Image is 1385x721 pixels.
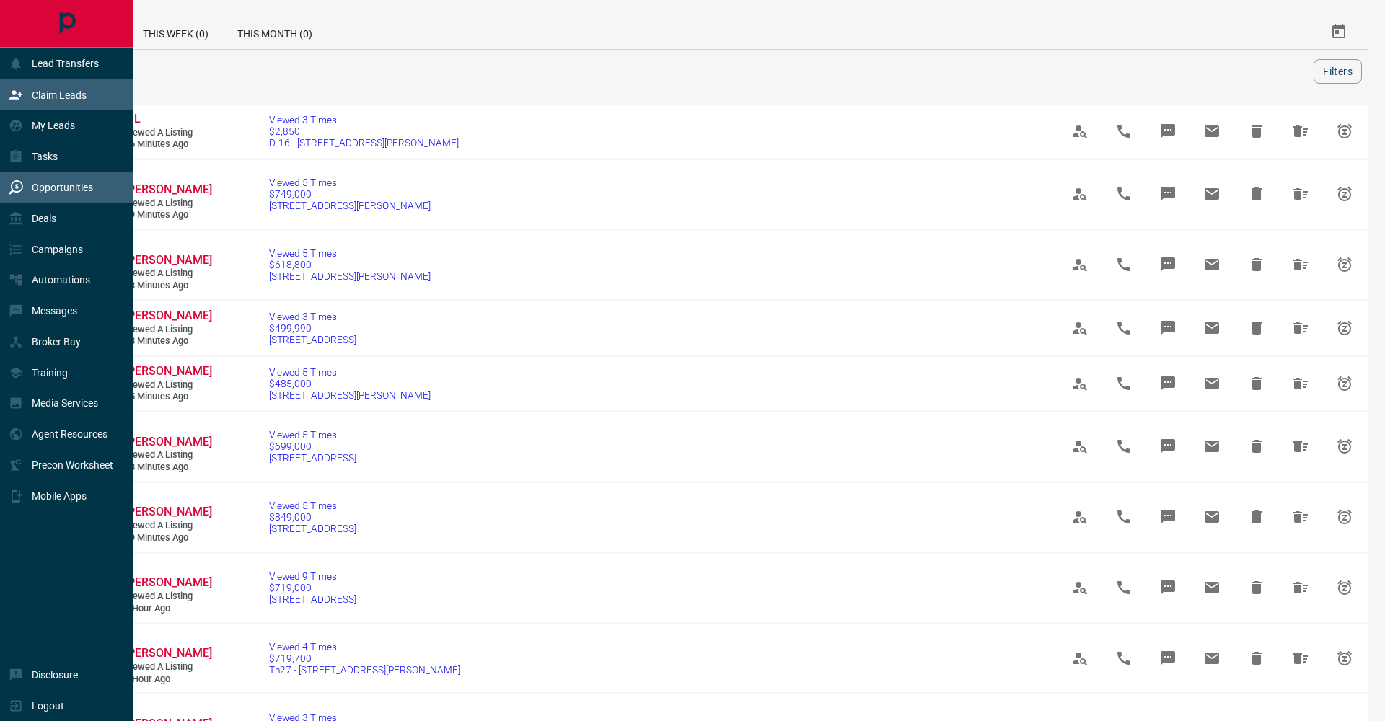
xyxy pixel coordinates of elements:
[1239,500,1274,534] span: Hide
[1063,177,1097,211] span: View Profile
[269,247,431,282] a: Viewed 5 Times$618,800[STREET_ADDRESS][PERSON_NAME]
[125,673,211,686] span: 1 hour ago
[125,267,211,280] span: Viewed a Listing
[125,631,212,660] span: S [PERSON_NAME]
[269,500,356,534] a: Viewed 5 Times$849,000[STREET_ADDRESS]
[1195,114,1229,149] span: Email
[269,114,459,149] a: Viewed 3 Times$2,850D-16 - [STREET_ADDRESS][PERSON_NAME]
[1107,570,1141,605] span: Call
[1283,500,1318,534] span: Hide All from S Kim
[269,200,431,211] span: [STREET_ADDRESS][PERSON_NAME]
[1239,114,1274,149] span: Hide
[269,570,356,605] a: Viewed 9 Times$719,000[STREET_ADDRESS]
[1239,641,1274,676] span: Hide
[1063,500,1097,534] span: View Profile
[125,112,211,127] a: E L
[1151,500,1185,534] span: Message
[1239,366,1274,401] span: Hide
[1322,14,1356,49] button: Select Date Range
[125,138,211,151] span: 26 minutes ago
[269,570,356,582] span: Viewed 9 Times
[1239,177,1274,211] span: Hide
[1107,177,1141,211] span: Call
[125,391,211,403] span: 55 minutes ago
[1283,641,1318,676] span: Hide All from S Kim
[269,641,460,653] span: Viewed 4 Times
[269,177,431,211] a: Viewed 5 Times$749,000[STREET_ADDRESS][PERSON_NAME]
[269,177,431,188] span: Viewed 5 Times
[269,322,356,334] span: $499,990
[269,653,460,664] span: $719,700
[269,664,460,676] span: Th27 - [STREET_ADDRESS][PERSON_NAME]
[125,603,211,615] span: 1 hour ago
[269,270,431,282] span: [STREET_ADDRESS][PERSON_NAME]
[1239,311,1274,345] span: Hide
[1195,311,1229,345] span: Email
[125,590,211,603] span: Viewed a Listing
[125,238,211,268] a: S [PERSON_NAME]
[269,366,431,401] a: Viewed 5 Times$485,000[STREET_ADDRESS][PERSON_NAME]
[125,309,212,322] span: [PERSON_NAME]
[269,247,431,259] span: Viewed 5 Times
[269,137,459,149] span: D-16 - [STREET_ADDRESS][PERSON_NAME]
[1283,366,1318,401] span: Hide All from Leo Markizano
[1107,247,1141,282] span: Call
[1063,311,1097,345] span: View Profile
[125,561,212,590] span: S [PERSON_NAME]
[1327,114,1362,149] span: Snooze
[1107,641,1141,676] span: Call
[269,511,356,523] span: $849,000
[125,167,211,198] a: S [PERSON_NAME]
[1151,311,1185,345] span: Message
[269,389,431,401] span: [STREET_ADDRESS][PERSON_NAME]
[1283,247,1318,282] span: Hide All from S Kim
[125,364,211,379] a: [PERSON_NAME]
[1195,177,1229,211] span: Email
[125,324,211,336] span: Viewed a Listing
[269,441,356,452] span: $699,000
[1239,247,1274,282] span: Hide
[1283,177,1318,211] span: Hide All from S Kim
[1195,641,1229,676] span: Email
[1283,311,1318,345] span: Hide All from Anam Hashemy
[125,280,211,292] span: 43 minutes ago
[269,125,459,137] span: $2,850
[1063,247,1097,282] span: View Profile
[1239,429,1274,464] span: Hide
[269,259,431,270] span: $618,800
[269,378,431,389] span: $485,000
[1283,570,1318,605] span: Hide All from S Kim
[1327,641,1362,676] span: Snooze
[1151,570,1185,605] span: Message
[1063,366,1097,401] span: View Profile
[1327,429,1362,464] span: Snooze
[1327,366,1362,401] span: Snooze
[128,14,223,49] div: This Week (0)
[1063,429,1097,464] span: View Profile
[1063,641,1097,676] span: View Profile
[269,188,431,200] span: $749,000
[1195,366,1229,401] span: Email
[1327,311,1362,345] span: Snooze
[1107,366,1141,401] span: Call
[125,167,212,196] span: S [PERSON_NAME]
[1195,247,1229,282] span: Email
[125,238,212,267] span: S [PERSON_NAME]
[1151,429,1185,464] span: Message
[1107,500,1141,534] span: Call
[269,582,356,593] span: $719,000
[269,593,356,605] span: [STREET_ADDRESS]
[269,429,356,464] a: Viewed 5 Times$699,000[STREET_ADDRESS]
[125,127,211,139] span: Viewed a Listing
[1195,570,1229,605] span: Email
[269,366,431,378] span: Viewed 5 Times
[125,420,211,450] a: S [PERSON_NAME]
[1151,114,1185,149] span: Message
[269,311,356,322] span: Viewed 3 Times
[1107,311,1141,345] span: Call
[269,523,356,534] span: [STREET_ADDRESS]
[1327,570,1362,605] span: Snooze
[125,631,211,661] a: S [PERSON_NAME]
[269,114,459,125] span: Viewed 3 Times
[125,420,212,448] span: S [PERSON_NAME]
